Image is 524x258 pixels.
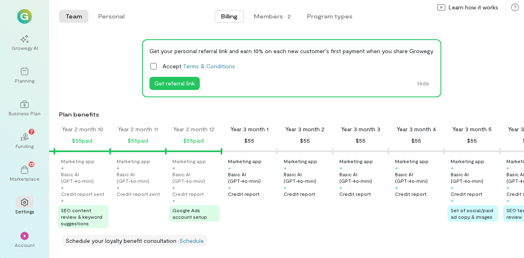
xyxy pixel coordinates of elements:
[172,158,206,164] div: Marketing app
[395,184,398,191] div: +
[395,164,398,171] div: +
[11,45,38,51] div: Growegy AI
[163,62,235,70] span: Accept
[16,143,34,149] div: Funding
[228,158,262,164] div: Marketing app
[451,197,454,204] div: +
[10,225,39,255] div: *Account
[451,184,454,191] div: +
[172,197,175,204] div: +
[65,237,179,244] span: Schedule your loyalty benefit consultation ·
[59,10,88,23] button: Team
[117,164,120,171] div: +
[451,191,482,197] div: Credit report
[59,110,521,119] div: Plan benefits
[254,12,291,20] div: Members · 2
[467,136,477,146] div: $55
[183,136,204,146] div: $55 paid
[339,184,342,191] div: +
[30,128,33,135] span: 7
[341,125,380,133] div: Year 3 month 3
[300,10,359,23] button: Program types
[172,191,204,197] div: Credit report
[92,10,131,23] button: Personal
[10,159,39,188] a: Marketplace
[172,171,220,184] div: Basic AI (GPT‑4o‑mini)
[228,171,276,184] div: Basic AI (GPT‑4o‑mini)
[339,191,371,197] div: Credit report
[128,136,148,146] div: $55 paid
[183,63,235,70] a: Terms & Conditions
[10,126,39,156] a: Funding
[395,191,427,197] div: Credit report
[300,136,310,146] div: $55
[506,197,509,204] div: +
[149,47,434,55] div: Get your personal referral link and earn 10% on each new customer's first payment when you share ...
[15,208,34,215] div: Settings
[244,136,254,146] div: $55
[117,158,150,164] div: Marketing app
[62,125,103,133] div: Year 2 month 10
[61,207,102,226] span: SEO content review & keyword suggestions
[356,136,366,146] div: $55
[215,10,244,23] button: Billing
[339,158,373,164] div: Marketing app
[397,125,436,133] div: Year 3 month 4
[10,94,39,123] a: Business Plan
[61,191,104,197] div: Credit report sent
[118,125,158,133] div: Year 2 month 11
[284,171,331,184] div: Basic AI (GPT‑4o‑mini)
[284,184,287,191] div: +
[15,77,34,84] div: Planning
[247,10,297,23] button: Members · 2
[61,158,95,164] div: Marketing app
[179,237,204,244] a: Schedule
[117,171,164,184] div: Basic AI (GPT‑4o‑mini)
[285,125,325,133] div: Year 3 month 2
[284,164,287,171] div: +
[284,158,317,164] div: Marketing app
[451,171,498,184] div: Basic AI (GPT‑4o‑mini)
[228,164,231,171] div: +
[506,184,509,191] div: +
[10,175,40,182] div: Marketplace
[230,125,269,133] div: Year 3 month 1
[451,207,493,220] span: Set of social/paid ad copy & images
[221,12,237,20] span: Billing
[10,61,39,90] a: Planning
[72,136,93,146] div: $55 paid
[339,171,387,184] div: Basic AI (GPT‑4o‑mini)
[61,197,64,204] div: +
[10,192,39,221] a: Settings
[413,77,434,90] button: Hide
[284,191,315,197] div: Credit report
[395,158,429,164] div: Marketing app
[9,110,41,117] div: Business Plan
[228,184,231,191] div: +
[451,158,484,164] div: Marketing app
[61,164,64,171] div: +
[451,164,454,171] div: +
[452,125,492,133] div: Year 3 month 5
[449,3,498,11] span: Learn how it works
[10,28,39,58] a: Growegy AI
[411,136,421,146] div: $55
[149,77,200,90] button: Get referral link
[172,164,175,171] div: +
[506,164,509,171] div: +
[29,160,34,168] span: 13
[173,125,215,133] div: Year 2 month 12
[117,191,160,197] div: Credit report sent
[15,242,35,248] div: Account
[395,171,443,184] div: Basic AI (GPT‑4o‑mini)
[172,184,175,191] div: +
[339,164,342,171] div: +
[117,184,120,191] div: +
[61,184,64,191] div: +
[172,207,207,220] span: Google Ads account setup
[228,191,260,197] div: Credit report
[61,171,108,184] div: Basic AI (GPT‑4o‑mini)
